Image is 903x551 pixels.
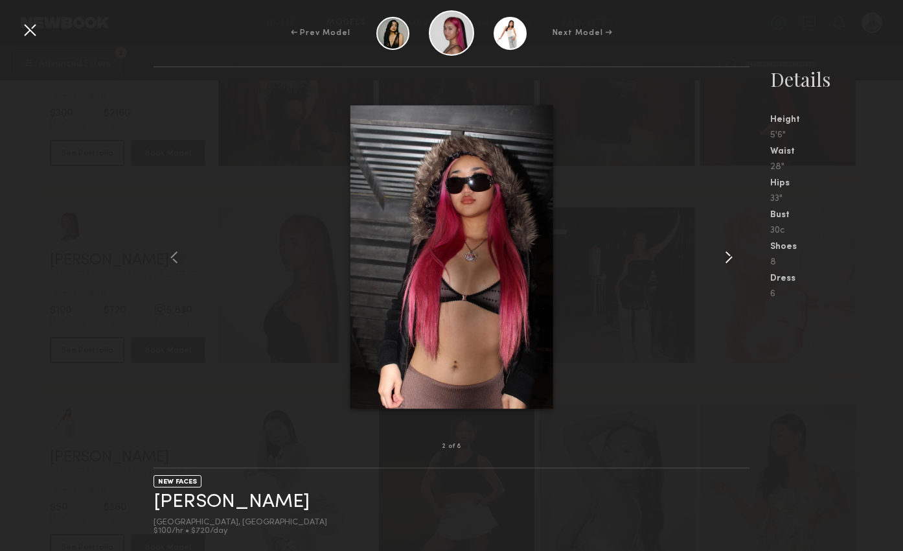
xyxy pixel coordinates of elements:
[154,527,327,535] div: $100/hr • $720/day
[770,211,903,220] div: Bust
[770,194,903,204] div: 33"
[770,242,903,252] div: Shoes
[154,492,310,512] a: [PERSON_NAME]
[442,443,461,450] div: 2 of 8
[770,115,903,124] div: Height
[770,274,903,283] div: Dress
[770,163,903,172] div: 28"
[770,179,903,188] div: Hips
[770,66,903,92] div: Details
[291,27,350,39] div: ← Prev Model
[770,226,903,235] div: 30c
[770,258,903,267] div: 8
[770,131,903,140] div: 5'6"
[553,27,613,39] div: Next Model →
[154,519,327,527] div: [GEOGRAPHIC_DATA], [GEOGRAPHIC_DATA]
[770,147,903,156] div: Waist
[154,475,201,487] div: NEW FACES
[770,290,903,299] div: 6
